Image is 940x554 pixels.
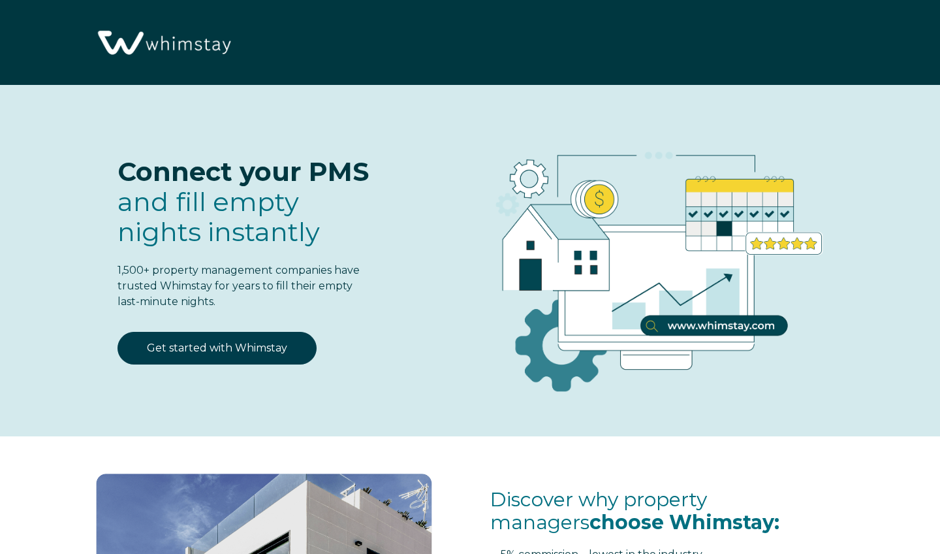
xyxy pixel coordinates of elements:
[422,111,881,413] img: RBO Ilustrations-03
[91,7,235,80] img: Whimstay Logo-02 1
[117,155,369,187] span: Connect your PMS
[117,186,320,248] span: and
[117,186,320,248] span: fill empty nights instantly
[490,487,779,534] span: Discover why property managers
[117,332,317,365] a: Get started with Whimstay
[117,264,360,308] span: 1,500+ property management companies have trusted Whimstay for years to fill their empty last-min...
[589,510,779,534] span: choose Whimstay:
